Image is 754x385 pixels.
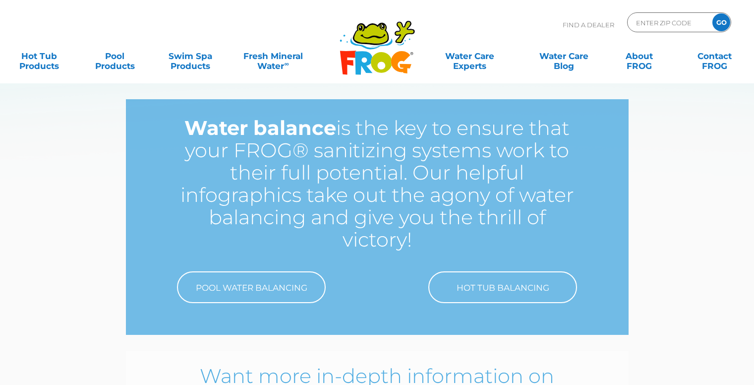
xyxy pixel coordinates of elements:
a: Fresh MineralWater∞ [236,46,310,66]
a: Hot Tub Balancing [428,271,577,303]
a: Water CareBlog [534,46,593,66]
a: PoolProducts [85,46,144,66]
a: AboutFROG [610,46,668,66]
p: Find A Dealer [563,12,614,37]
input: Zip Code Form [635,15,702,30]
strong: Water balance [184,116,336,140]
a: Water CareExperts [422,46,518,66]
input: GO [712,13,730,31]
a: ContactFROG [686,46,744,66]
a: Hot TubProducts [10,46,68,66]
span: is the key to ensure that your FROG® sanitizing systems work to their full potential. Our helpful... [180,116,574,252]
sup: ∞ [284,60,289,67]
a: Swim SpaProducts [161,46,220,66]
a: Pool Water Balancing [177,271,326,303]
